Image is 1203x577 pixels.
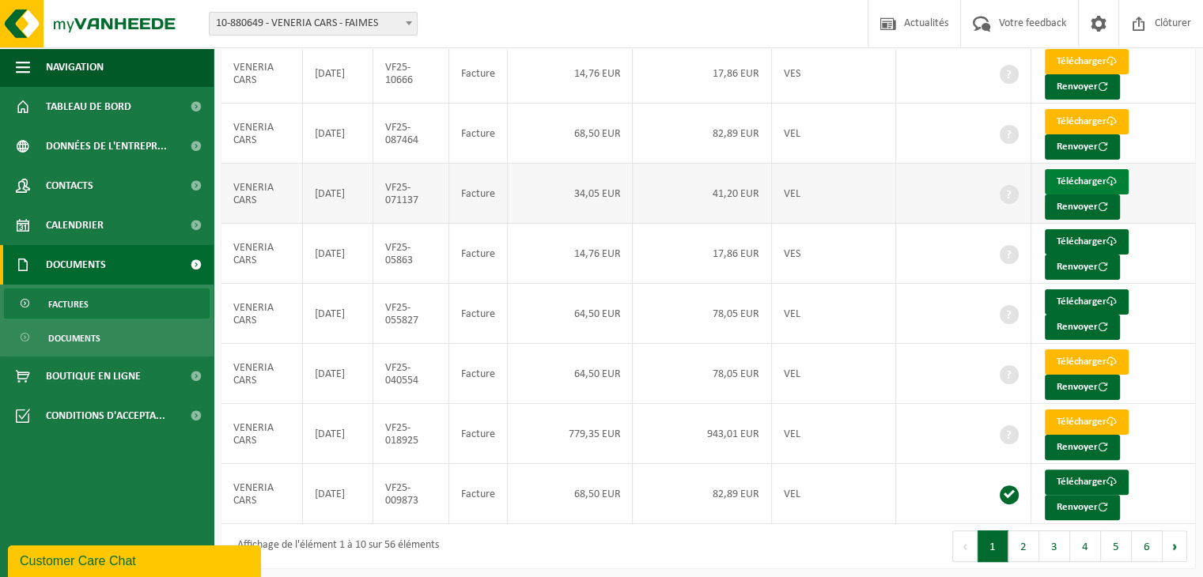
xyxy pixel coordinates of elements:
td: VF25-055827 [373,284,449,344]
a: Télécharger [1045,49,1129,74]
td: 82,89 EUR [633,104,771,164]
td: 68,50 EUR [508,104,634,164]
span: 10-880649 - VENERIA CARS - FAIMES [209,12,418,36]
div: Affichage de l'élément 1 à 10 sur 56 éléments [229,532,439,560]
button: Renvoyer [1045,435,1120,460]
td: VF25-071137 [373,164,449,224]
a: Télécharger [1045,409,1129,435]
button: Renvoyer [1045,134,1120,160]
td: VEL [772,464,896,524]
button: Next [1163,530,1187,562]
td: [DATE] [303,43,373,104]
span: 10-880649 - VENERIA CARS - FAIMES [210,13,417,35]
td: VEL [772,344,896,404]
button: 1 [978,530,1008,562]
td: 64,50 EUR [508,284,634,344]
td: [DATE] [303,404,373,464]
button: 4 [1070,530,1101,562]
button: Renvoyer [1045,74,1120,100]
span: Conditions d'accepta... [46,396,165,436]
td: Facture [449,104,508,164]
button: Renvoyer [1045,375,1120,400]
button: Renvoyer [1045,315,1120,340]
td: 14,76 EUR [508,43,634,104]
td: Facture [449,464,508,524]
span: Tableau de bord [46,87,131,126]
a: Télécharger [1045,349,1129,375]
td: VENERIA CARS [221,104,303,164]
span: Factures [48,289,89,319]
td: 82,89 EUR [633,464,771,524]
td: VF25-018925 [373,404,449,464]
td: 78,05 EUR [633,344,771,404]
td: VF25-040554 [373,344,449,404]
button: Previous [952,530,978,562]
span: Contacts [46,166,93,206]
td: VENERIA CARS [221,284,303,344]
td: [DATE] [303,284,373,344]
td: 68,50 EUR [508,464,634,524]
button: Renvoyer [1045,194,1120,220]
a: Factures [4,288,210,319]
td: VF25-087464 [373,104,449,164]
a: Télécharger [1045,109,1129,134]
td: VENERIA CARS [221,344,303,404]
span: Boutique en ligne [46,356,141,396]
a: Télécharger [1045,289,1129,315]
td: Facture [449,404,508,464]
td: VES [772,43,896,104]
td: [DATE] [303,344,373,404]
td: VENERIA CARS [221,464,303,524]
td: VENERIA CARS [221,224,303,284]
td: Facture [449,284,508,344]
td: VEL [772,164,896,224]
td: 779,35 EUR [508,404,634,464]
button: 5 [1101,530,1132,562]
td: 64,50 EUR [508,344,634,404]
td: 943,01 EUR [633,404,771,464]
button: 6 [1132,530,1163,562]
td: VENERIA CARS [221,404,303,464]
a: Télécharger [1045,470,1129,495]
td: Facture [449,344,508,404]
td: VEL [772,404,896,464]
span: Navigation [46,47,104,87]
td: [DATE] [303,464,373,524]
td: VENERIA CARS [221,43,303,104]
td: VES [772,224,896,284]
span: Calendrier [46,206,104,245]
td: VEL [772,284,896,344]
button: Renvoyer [1045,255,1120,280]
span: Documents [46,245,106,285]
td: 34,05 EUR [508,164,634,224]
a: Télécharger [1045,229,1129,255]
td: 17,86 EUR [633,43,771,104]
td: Facture [449,43,508,104]
td: [DATE] [303,224,373,284]
td: [DATE] [303,104,373,164]
button: Renvoyer [1045,495,1120,520]
a: Documents [4,322,210,353]
td: VENERIA CARS [221,164,303,224]
span: Documents [48,323,100,353]
td: Facture [449,164,508,224]
td: 78,05 EUR [633,284,771,344]
td: [DATE] [303,164,373,224]
td: 41,20 EUR [633,164,771,224]
td: VF25-10666 [373,43,449,104]
td: VF25-009873 [373,464,449,524]
button: 2 [1008,530,1039,562]
a: Télécharger [1045,169,1129,194]
button: 3 [1039,530,1070,562]
span: Données de l'entrepr... [46,126,167,166]
td: VEL [772,104,896,164]
td: Facture [449,224,508,284]
td: 17,86 EUR [633,224,771,284]
td: VF25-05863 [373,224,449,284]
iframe: chat widget [8,542,264,577]
td: 14,76 EUR [508,224,634,284]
